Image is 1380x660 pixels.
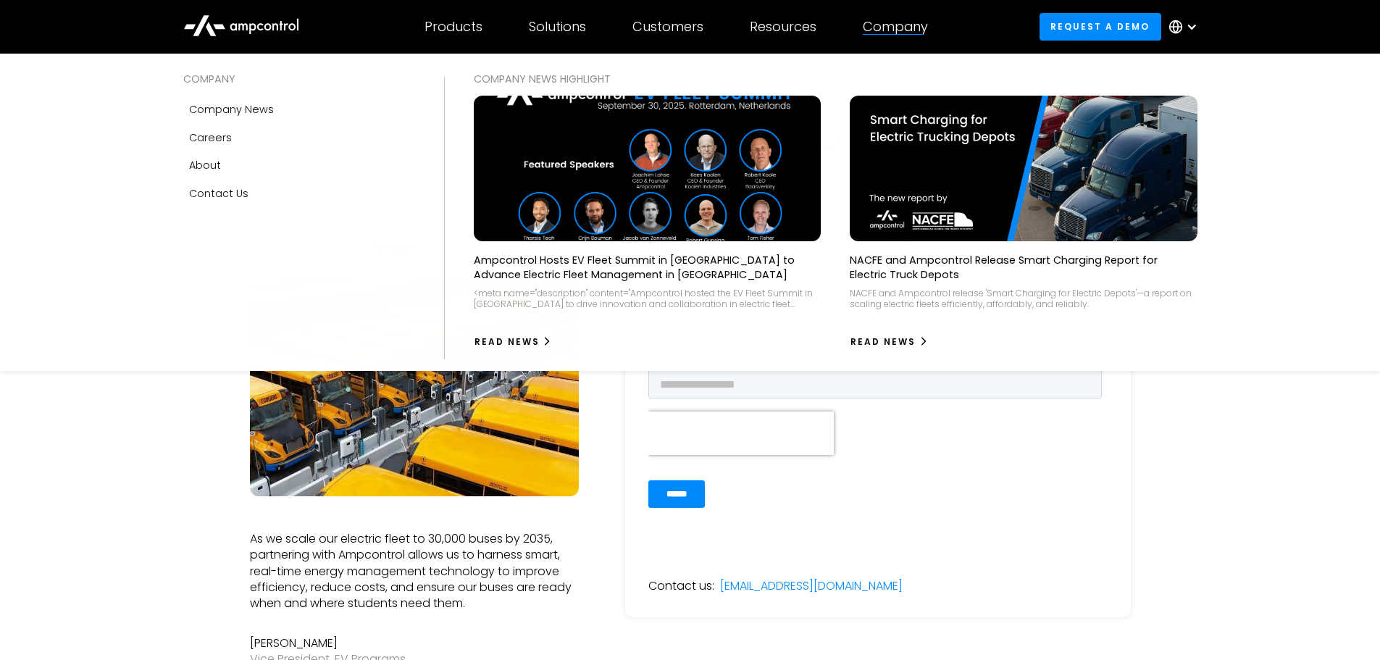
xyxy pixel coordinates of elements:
[632,19,703,35] div: Customers
[648,578,714,594] div: Contact us:
[425,19,482,35] div: Products
[183,151,415,179] a: About
[474,71,1197,87] div: COMPANY NEWS Highlight
[474,288,821,310] div: <meta name="description" content="Ampcontrol hosted the EV Fleet Summit in [GEOGRAPHIC_DATA] to d...
[648,233,1108,520] iframe: Form 0
[189,130,232,146] div: Careers
[474,330,553,354] a: Read News
[750,19,816,35] div: Resources
[1040,13,1161,40] a: Request a demo
[529,19,586,35] div: Solutions
[850,330,929,354] a: Read News
[850,288,1197,310] div: NACFE and Ampcontrol release 'Smart Charging for Electric Depots'—a report on scaling electric fl...
[850,253,1197,282] p: NACFE and Ampcontrol Release Smart Charging Report for Electric Truck Depots
[189,101,274,117] div: Company news
[189,157,221,173] div: About
[720,578,903,594] a: [EMAIL_ADDRESS][DOMAIN_NAME]
[863,19,928,35] div: Company
[474,335,540,348] div: Read News
[183,180,415,207] a: Contact Us
[189,185,248,201] div: Contact Us
[183,96,415,123] a: Company news
[183,124,415,151] a: Careers
[474,253,821,282] p: Ampcontrol Hosts EV Fleet Summit in [GEOGRAPHIC_DATA] to Advance Electric Fleet Management in [GE...
[850,335,916,348] div: Read News
[183,71,415,87] div: COMPANY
